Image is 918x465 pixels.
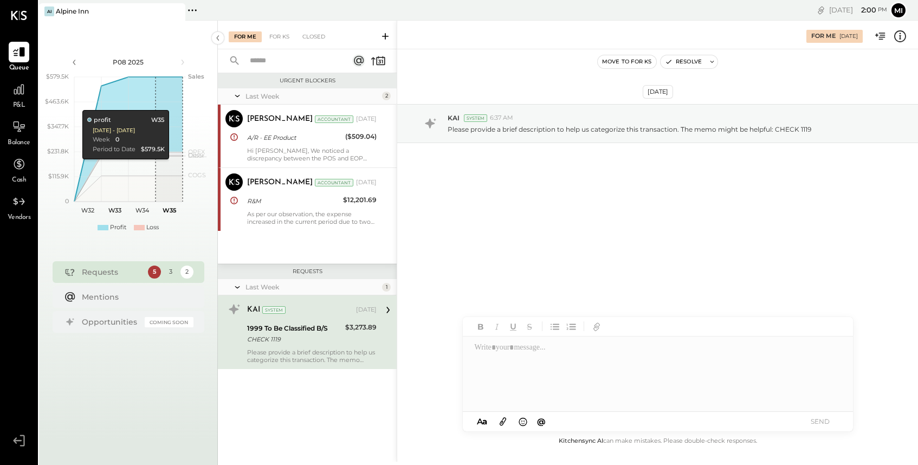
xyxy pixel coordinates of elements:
[223,268,391,275] div: Requests
[92,145,135,154] div: Period to Date
[46,73,69,80] text: $579.5K
[247,323,342,334] div: 1999 To Be Classified B/S
[47,147,69,155] text: $231.8K
[56,7,89,16] div: Alpine Inn
[146,223,159,232] div: Loss
[1,42,37,73] a: Queue
[188,151,206,159] text: Occu...
[247,334,342,345] div: CHECK 1119
[82,57,174,67] div: P08 2025
[245,282,379,292] div: Last Week
[297,31,331,42] div: Closed
[82,267,143,277] div: Requests
[356,306,377,314] div: [DATE]
[548,319,562,333] button: Unordered List
[140,145,164,154] div: $579.5K
[188,148,205,156] text: OPEX
[356,115,377,124] div: [DATE]
[643,85,673,99] div: [DATE]
[356,178,377,187] div: [DATE]
[13,101,25,111] span: P&L
[223,77,391,85] div: Urgent Blockers
[65,197,69,205] text: 0
[247,196,340,206] div: R&M
[474,416,491,428] button: Aa
[247,147,377,162] div: Hi [PERSON_NAME], We noticed a discrepancy between the POS and EOP amounts: -POS Total: $2,552.26...
[564,319,578,333] button: Ordered List
[315,115,353,123] div: Accountant
[8,213,31,223] span: Vendors
[464,114,487,122] div: System
[264,31,295,42] div: For KS
[162,206,176,214] text: W35
[247,114,313,125] div: [PERSON_NAME]
[229,31,262,42] div: For Me
[382,283,391,292] div: 1
[47,122,69,130] text: $347.7K
[82,292,188,302] div: Mentions
[829,5,887,15] div: [DATE]
[135,206,149,214] text: W34
[48,172,69,180] text: $115.9K
[816,4,826,16] div: copy link
[108,206,121,214] text: W33
[382,92,391,100] div: 2
[343,195,377,205] div: $12,201.69
[92,135,109,144] div: Week
[115,135,119,144] div: 0
[506,319,520,333] button: Underline
[839,33,858,40] div: [DATE]
[247,177,313,188] div: [PERSON_NAME]
[534,415,549,428] button: @
[247,132,342,143] div: A/R - EE Product
[12,176,26,185] span: Cash
[92,127,134,134] div: [DATE] - [DATE]
[188,73,204,80] text: Sales
[482,416,487,427] span: a
[448,113,460,122] span: KAI
[537,416,546,427] span: @
[490,114,513,122] span: 6:37 AM
[262,306,286,314] div: System
[590,319,604,333] button: Add URL
[345,131,377,142] div: ($509.04)
[1,117,37,148] a: Balance
[598,55,656,68] button: Move to for ks
[661,55,706,68] button: Resolve
[82,317,139,327] div: Opportunities
[1,191,37,223] a: Vendors
[188,152,204,159] text: Labor
[247,348,377,364] div: Please provide a brief description to help us categorize this transaction. The memo might be help...
[81,206,94,214] text: W32
[247,305,260,315] div: KAI
[87,116,111,125] div: profit
[345,322,377,333] div: $3,273.89
[1,154,37,185] a: Cash
[45,98,69,105] text: $463.6K
[164,266,177,279] div: 3
[247,210,377,225] div: As per our observation, the expense increased in the current period due to two bills from Apex Re...
[145,317,193,327] div: Coming Soon
[44,7,54,16] div: AI
[890,2,907,19] button: Mi
[9,63,29,73] span: Queue
[1,79,37,111] a: P&L
[315,179,353,186] div: Accountant
[799,414,842,429] button: SEND
[180,266,193,279] div: 2
[474,319,488,333] button: Bold
[245,92,379,101] div: Last Week
[188,171,206,179] text: COGS
[110,223,126,232] div: Profit
[811,32,836,41] div: For Me
[522,319,536,333] button: Strikethrough
[148,266,161,279] div: 5
[8,138,30,148] span: Balance
[151,116,164,125] div: W35
[490,319,504,333] button: Italic
[448,125,811,134] p: Please provide a brief description to help us categorize this transaction. The memo might be help...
